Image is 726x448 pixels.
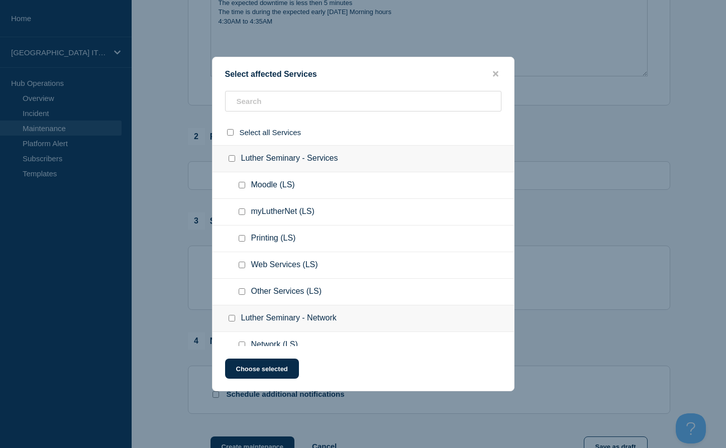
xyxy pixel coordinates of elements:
[213,145,514,172] div: Luther Seminary - Services
[251,180,295,190] span: Moodle (LS)
[490,69,501,79] button: close button
[225,359,299,379] button: Choose selected
[251,260,318,270] span: Web Services (LS)
[225,91,501,111] input: Search
[239,342,245,348] input: Network (LS) checkbox
[239,262,245,268] input: Web Services (LS) checkbox
[227,129,234,136] input: select all checkbox
[213,69,514,79] div: Select affected Services
[251,287,322,297] span: Other Services (LS)
[239,235,245,242] input: Printing (LS) checkbox
[239,208,245,215] input: myLutherNet (LS) checkbox
[251,234,296,244] span: Printing (LS)
[229,155,235,162] input: Luther Seminary - Services checkbox
[229,315,235,321] input: Luther Seminary - Network checkbox
[239,182,245,188] input: Moodle (LS) checkbox
[240,128,301,137] span: Select all Services
[239,288,245,295] input: Other Services (LS) checkbox
[213,305,514,332] div: Luther Seminary - Network
[251,340,298,350] span: Network (LS)
[251,207,315,217] span: myLutherNet (LS)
